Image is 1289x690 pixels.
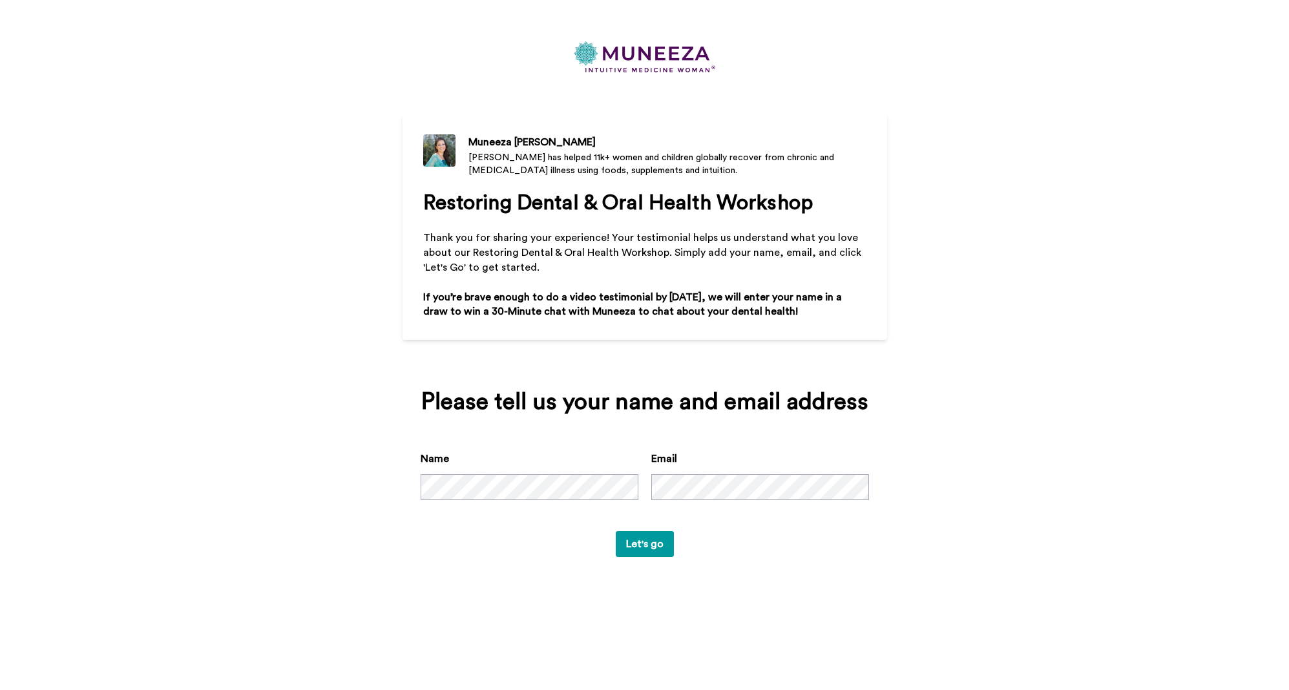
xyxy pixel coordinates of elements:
img: https://cdn.bonjoro.com/media/b2f974af-68dd-48dc-87f6-34e5f7aa13d8/3f5b7e11-f035-467b-9f11-220032... [574,41,716,72]
span: Thank you for sharing your experience! Your testimonial helps us understand what you love about o... [423,233,864,273]
img: Muneeza has helped 11k+ women and children globally recover from chronic and autoimmune illness u... [423,134,456,167]
button: Let's go [616,531,674,557]
span: Restoring Dental & Oral Health Workshop [423,193,813,213]
span: If you’re brave enough to do a video testimonial by [DATE], we will enter your name in a draw to ... [423,292,844,317]
label: Email [651,451,677,466]
div: [PERSON_NAME] has helped 11k+ women and children globally recover from chronic and [MEDICAL_DATA]... [468,151,866,177]
div: Please tell us your name and email address [421,389,869,415]
label: Name [421,451,449,466]
div: Muneeza [PERSON_NAME] [468,134,866,150]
